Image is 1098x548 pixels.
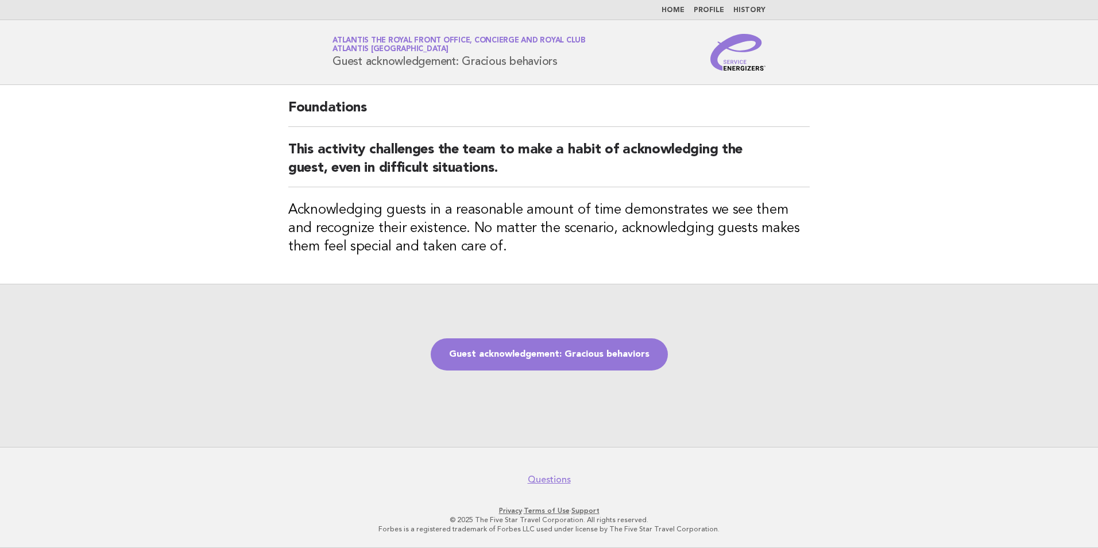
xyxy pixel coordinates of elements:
[198,524,900,534] p: Forbes is a registered trademark of Forbes LLC used under license by The Five Star Travel Corpora...
[499,507,522,515] a: Privacy
[710,34,765,71] img: Service Energizers
[198,515,900,524] p: © 2025 The Five Star Travel Corporation. All rights reserved.
[662,7,685,14] a: Home
[694,7,724,14] a: Profile
[288,141,810,187] h2: This activity challenges the team to make a habit of acknowledging the guest, even in difficult s...
[198,506,900,515] p: · ·
[431,338,668,371] a: Guest acknowledgement: Gracious behaviors
[524,507,570,515] a: Terms of Use
[333,37,586,53] a: Atlantis The Royal Front Office, Concierge and Royal ClubAtlantis [GEOGRAPHIC_DATA]
[733,7,765,14] a: History
[571,507,600,515] a: Support
[333,37,586,67] h1: Guest acknowledgement: Gracious behaviors
[528,474,571,485] a: Questions
[288,201,810,256] h3: Acknowledging guests in a reasonable amount of time demonstrates we see them and recognize their ...
[288,99,810,127] h2: Foundations
[333,46,449,53] span: Atlantis [GEOGRAPHIC_DATA]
